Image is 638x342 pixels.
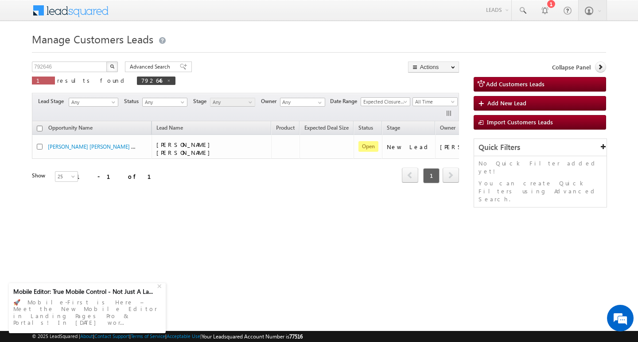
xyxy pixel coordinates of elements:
[44,123,97,134] a: Opportunity Name
[552,63,591,71] span: Collapse Panel
[48,142,174,150] a: [PERSON_NAME] [PERSON_NAME] - Customers Leads
[130,63,173,71] span: Advanced Search
[402,168,418,183] span: prev
[69,98,118,107] a: Any
[361,97,410,106] a: Expected Closure Date
[313,98,324,107] a: Show All Items
[55,173,79,181] span: 25
[304,124,349,131] span: Expected Deal Size
[152,123,187,134] span: Lead Name
[156,141,214,156] span: [PERSON_NAME] [PERSON_NAME]
[210,98,253,106] span: Any
[32,32,153,46] span: Manage Customers Leads
[48,124,93,131] span: Opportunity Name
[32,332,303,341] span: © 2025 LeadSquared | | | | |
[361,98,407,106] span: Expected Closure Date
[387,124,400,131] span: Stage
[37,126,43,131] input: Check all records
[358,141,378,152] span: Open
[80,333,93,339] a: About
[142,98,187,107] a: Any
[193,97,210,105] span: Stage
[202,333,303,340] span: Your Leadsquared Account Number is
[413,98,455,106] span: All Time
[330,97,361,105] span: Date Range
[443,169,459,183] a: next
[124,97,142,105] span: Status
[440,143,498,151] div: [PERSON_NAME]
[478,159,602,175] p: No Quick Filter added yet!
[382,123,405,134] a: Stage
[487,99,526,107] span: Add New Lead
[69,98,115,106] span: Any
[110,64,114,69] img: Search
[440,124,455,131] span: Owner
[32,172,48,180] div: Show
[387,143,431,151] div: New Lead
[36,77,51,84] span: 1
[289,333,303,340] span: 77516
[443,168,459,183] span: next
[94,333,129,339] a: Contact Support
[423,168,440,183] span: 1
[412,97,458,106] a: All Time
[300,123,353,134] a: Expected Deal Size
[76,171,162,181] div: 1 - 1 of 1
[55,171,78,182] a: 25
[155,280,166,291] div: +
[354,123,377,134] a: Status
[487,118,553,126] span: Import Customers Leads
[167,333,200,339] a: Acceptable Use
[57,77,128,84] span: results found
[408,61,459,73] button: Actions
[13,296,161,329] div: 🚀 Mobile-First is Here – Meet the New Mobile Editor in Landing Pages Pro & Portals! In [DATE] wor...
[143,98,185,106] span: Any
[141,77,162,84] span: 792646
[478,179,602,203] p: You can create Quick Filters using Advanced Search.
[210,98,255,107] a: Any
[261,97,280,105] span: Owner
[13,288,156,296] div: Mobile Editor: True Mobile Control - Not Just A La...
[276,124,295,131] span: Product
[402,169,418,183] a: prev
[280,98,325,107] input: Type to Search
[38,97,67,105] span: Lead Stage
[474,139,607,156] div: Quick Filters
[131,333,165,339] a: Terms of Service
[486,80,545,88] span: Add Customers Leads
